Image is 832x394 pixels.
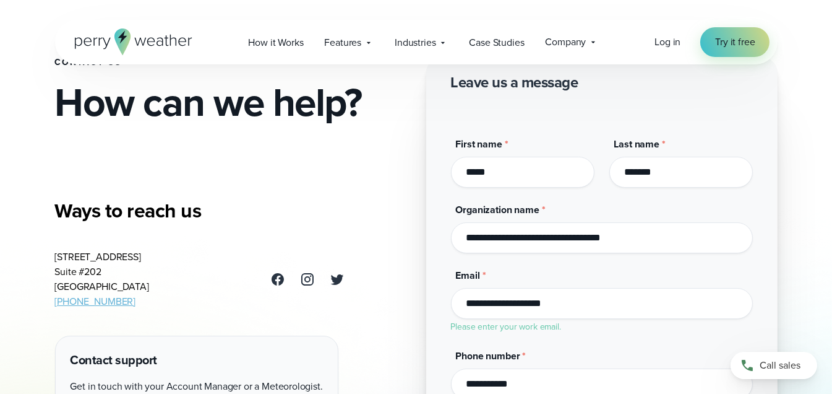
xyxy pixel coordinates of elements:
a: Call sales [731,352,817,379]
h3: Ways to reach us [55,198,345,223]
span: How it Works [249,35,304,50]
span: Company [545,35,586,50]
label: Please enter your work email. [451,320,561,333]
address: [STREET_ADDRESS] Suite #202 [GEOGRAPHIC_DATA] [55,250,149,309]
a: Try it free [700,27,770,57]
h4: Contact support [71,351,323,369]
span: Organization name [456,203,539,217]
span: Phone number [456,349,520,363]
a: How it Works [238,30,314,55]
h2: Leave us a message [451,72,578,92]
h1: Contact Us [55,58,406,68]
span: Call sales [760,358,800,373]
a: [PHONE_NUMBER] [55,294,136,309]
span: Email [456,268,480,282]
span: First name [456,137,502,151]
span: Last name [614,137,659,151]
h2: How can we help? [55,82,406,122]
span: Try it free [715,35,755,50]
span: Features [325,35,362,50]
span: Industries [395,35,435,50]
a: Log in [654,35,680,50]
p: Get in touch with your Account Manager or a Meteorologist. [71,379,323,394]
span: Case Studies [469,35,524,50]
a: Case Studies [458,30,534,55]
